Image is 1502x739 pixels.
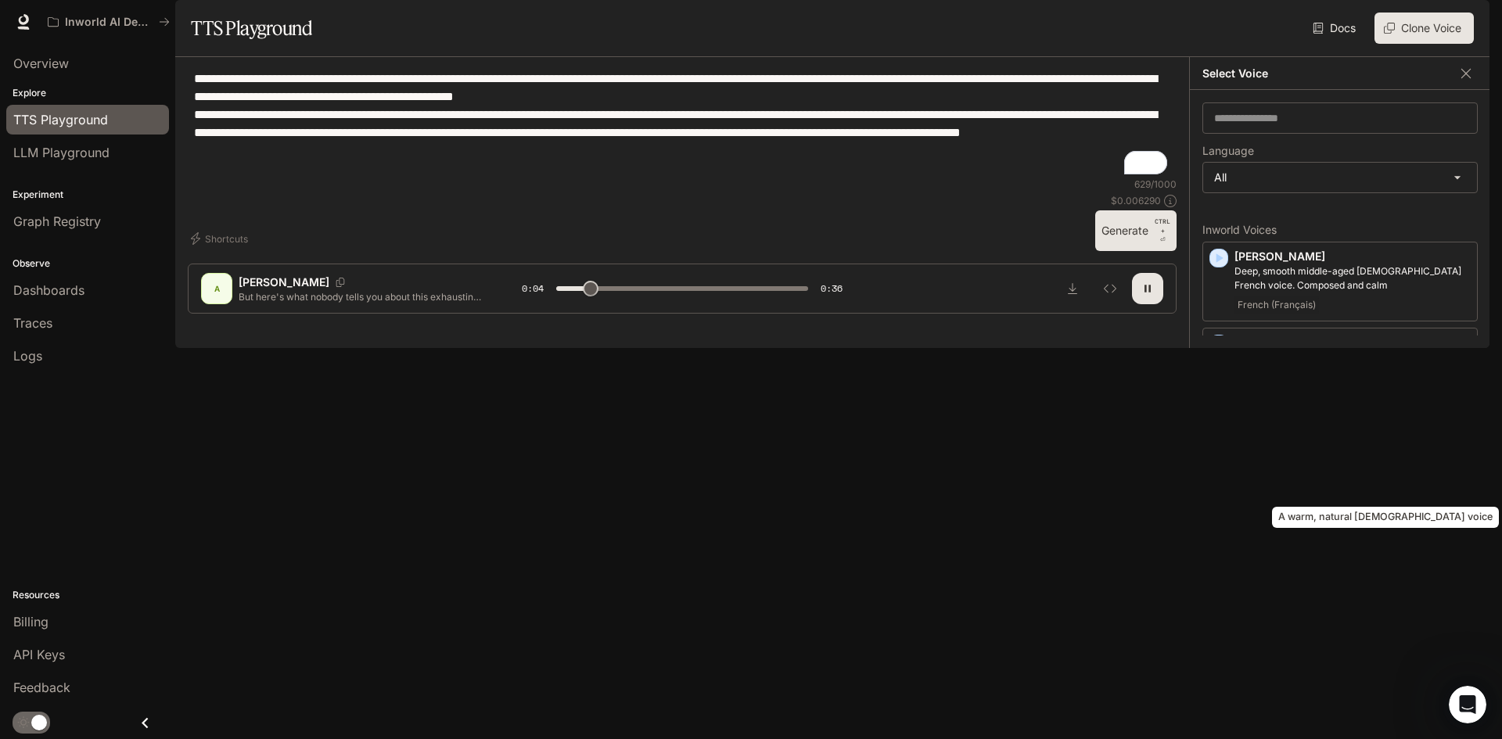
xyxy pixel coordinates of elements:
[194,70,1170,178] textarea: To enrich screen reader interactions, please activate Accessibility in Grammarly extension settings
[239,274,329,290] p: [PERSON_NAME]
[1155,217,1170,235] p: CTRL +
[821,281,843,296] span: 0:36
[1203,163,1477,192] div: All
[239,290,484,303] p: But here's what nobody tells you about this exhausting cycle: it has nothing to do with how much ...
[204,276,229,301] div: A
[1234,249,1471,264] p: [PERSON_NAME]
[1272,507,1499,528] div: A warm, natural [DEMOGRAPHIC_DATA] voice
[188,226,254,251] button: Shortcuts
[1234,335,1471,350] p: [PERSON_NAME]
[191,13,312,44] h1: TTS Playground
[329,278,351,287] button: Copy Voice ID
[1202,145,1254,156] p: Language
[522,281,544,296] span: 0:04
[1134,178,1177,191] p: 629 / 1000
[1234,296,1319,314] span: French (Français)
[1202,224,1478,235] p: Inworld Voices
[1095,210,1177,251] button: GenerateCTRL +⏎
[1234,264,1471,292] p: Deep, smooth middle-aged male French voice. Composed and calm
[1449,686,1486,723] iframe: Intercom live chat
[41,6,177,38] button: All workspaces
[1057,273,1088,304] button: Download audio
[1310,13,1362,44] a: Docs
[1094,273,1126,304] button: Inspect
[1155,217,1170,245] p: ⏎
[1374,13,1474,44] button: Clone Voice
[65,16,153,29] p: Inworld AI Demos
